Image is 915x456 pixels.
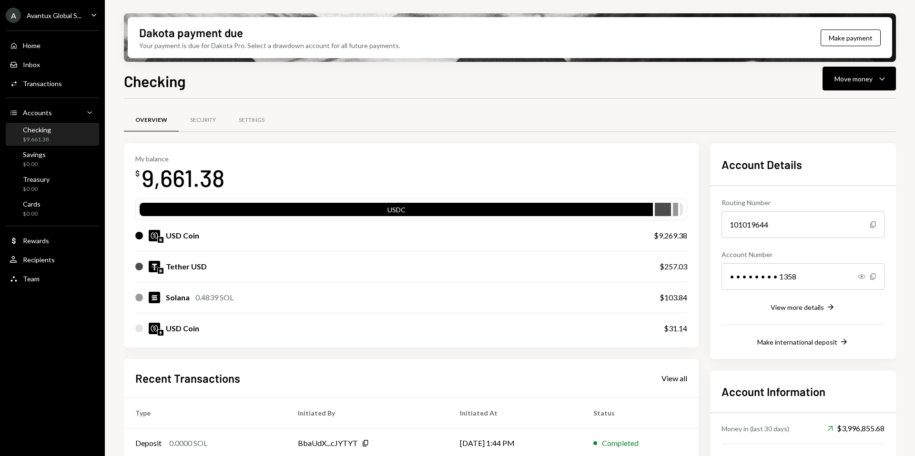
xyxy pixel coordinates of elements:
div: Deposit [135,437,162,449]
div: USD Coin [166,323,199,334]
div: Make international deposit [757,338,837,346]
div: USDC [140,205,653,218]
th: Initiated By [286,397,448,428]
div: Move money [834,74,873,84]
div: $0.00 [23,185,50,193]
div: Transactions [23,79,62,88]
img: USDC [149,323,160,334]
div: Checking [23,126,51,134]
button: View more details [771,302,835,313]
div: BbaUdX...cJYTYT [298,437,358,449]
div: Money in (last 30 days) [722,424,789,434]
a: Team [6,270,99,287]
img: USDT [149,261,160,272]
div: Completed [602,437,639,449]
div: Security [190,116,216,124]
div: Account Number [722,249,884,259]
div: Inbox [23,60,40,69]
button: Move money [823,67,896,90]
h2: Recent Transactions [135,370,240,386]
a: Treasury$0.00 [6,172,99,195]
a: Home [6,37,99,54]
div: View all [661,374,687,383]
div: Routing Number [722,198,884,208]
a: Checking$9,661.38 [6,123,99,146]
div: Treasury [23,175,50,183]
div: Cards [23,200,41,208]
div: Your payment is due for Dakota Pro. Select a drawdown account for all future payments. [139,40,400,50]
div: Rewards [23,237,49,245]
a: Accounts [6,104,99,121]
div: $ [135,169,140,178]
div: View more details [771,303,824,311]
div: Home [23,41,41,50]
div: Settings [239,116,264,124]
a: Transactions [6,75,99,92]
img: solana-mainnet [158,237,163,243]
a: Security [179,108,227,132]
div: 0.4839 SOL [195,292,234,303]
h1: Checking [124,71,186,90]
div: • • • • • • • • 1358 [722,263,884,290]
div: Solana [166,292,190,303]
div: USD Coin [166,230,199,241]
div: $0.00 [23,160,46,169]
a: Overview [124,108,179,132]
a: Settings [227,108,276,132]
div: Overview [135,116,167,124]
div: 101019644 [722,211,884,238]
div: $9,269.38 [654,230,687,241]
button: Make international deposit [757,337,849,347]
div: $9,661.38 [23,136,51,144]
div: My balance [135,155,224,163]
div: $257.03 [660,261,687,272]
th: Initiated At [448,397,582,428]
div: $3,996,855.68 [827,423,884,434]
div: Team [23,275,40,283]
button: Make payment [821,30,881,46]
div: 9,661.38 [142,163,224,193]
div: Avantux Global S... [27,11,81,20]
a: View all [661,373,687,383]
a: Savings$0.00 [6,148,99,170]
img: SOL [149,292,160,303]
a: Recipients [6,251,99,268]
h2: Account Details [722,157,884,172]
a: Rewards [6,232,99,249]
div: $31.14 [664,323,687,334]
div: Tether USD [166,261,207,272]
img: solana-mainnet [158,268,163,274]
div: A [6,8,21,23]
div: Recipients [23,256,55,264]
a: Inbox [6,56,99,73]
div: Dakota payment due [139,25,243,40]
th: Type [124,397,286,428]
img: USDC [149,230,160,241]
img: ethereum-mainnet [158,330,163,336]
div: 0.0000 SOL [169,437,207,449]
div: $0.00 [23,210,41,218]
th: Status [582,397,699,428]
div: $103.84 [660,292,687,303]
a: Cards$0.00 [6,197,99,220]
h2: Account Information [722,384,884,399]
div: Accounts [23,109,52,117]
div: Savings [23,150,46,159]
